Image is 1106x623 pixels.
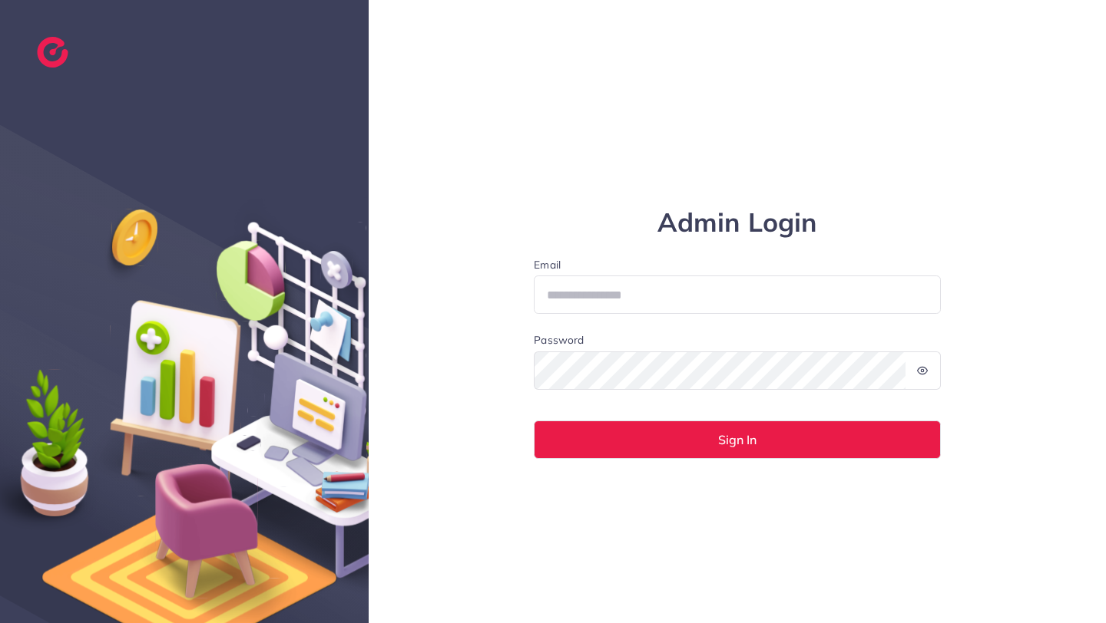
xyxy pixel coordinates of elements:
label: Password [534,332,584,348]
img: logo [37,37,68,68]
button: Sign In [534,420,941,459]
span: Sign In [718,433,757,446]
h1: Admin Login [534,207,941,239]
label: Email [534,257,941,272]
